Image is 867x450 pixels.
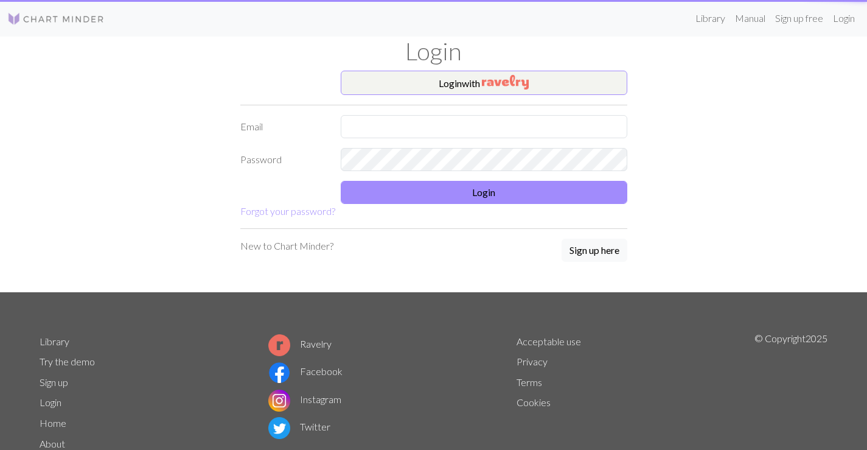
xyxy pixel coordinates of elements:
[268,417,290,439] img: Twitter logo
[268,334,290,356] img: Ravelry logo
[268,421,330,432] a: Twitter
[233,115,333,138] label: Email
[517,356,548,367] a: Privacy
[268,365,343,377] a: Facebook
[517,396,551,408] a: Cookies
[770,6,828,30] a: Sign up free
[482,75,529,90] img: Ravelry
[268,338,332,350] a: Ravelry
[341,181,627,204] button: Login
[32,37,835,66] h1: Login
[268,362,290,384] img: Facebook logo
[691,6,730,30] a: Library
[240,239,333,253] p: New to Chart Minder?
[730,6,770,30] a: Manual
[40,336,69,347] a: Library
[40,376,68,388] a: Sign up
[40,438,65,449] a: About
[268,390,290,412] img: Instagram logo
[562,239,627,263] a: Sign up here
[268,393,341,405] a: Instagram
[562,239,627,262] button: Sign up here
[517,336,581,347] a: Acceptable use
[828,6,860,30] a: Login
[517,376,542,388] a: Terms
[40,356,95,367] a: Try the demo
[341,71,627,95] button: Loginwith
[40,417,66,429] a: Home
[233,148,333,171] label: Password
[7,12,105,26] img: Logo
[240,205,335,217] a: Forgot your password?
[40,396,61,408] a: Login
